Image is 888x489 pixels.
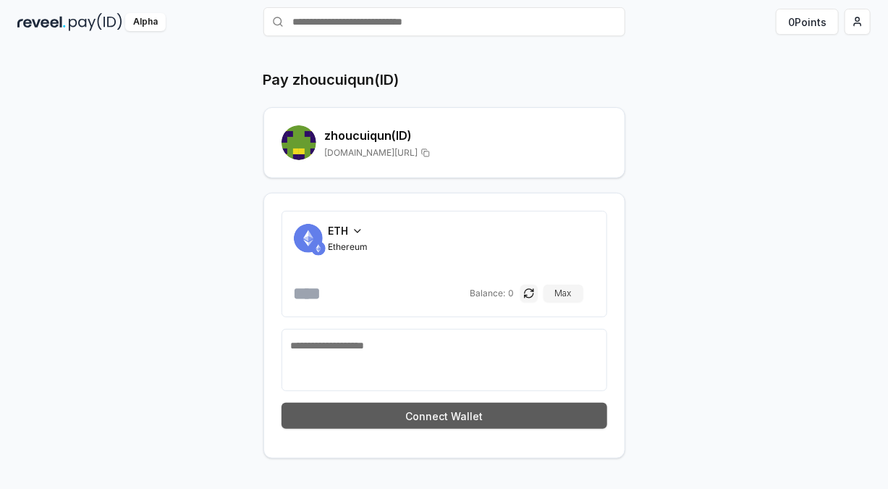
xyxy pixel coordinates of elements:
h2: zhoucuiqun (ID) [325,127,607,144]
img: ETH.svg [311,241,326,256]
span: [DOMAIN_NAME][URL] [325,147,418,159]
img: reveel_dark [17,13,66,31]
h1: Pay zhoucuiqun(ID) [263,70,399,90]
img: pay_id [69,13,122,31]
button: Max [544,285,583,302]
div: Alpha [125,13,166,31]
span: ETH [329,223,349,238]
button: 0Points [776,9,839,35]
span: Ethereum [329,241,368,253]
button: Connect Wallet [282,403,607,429]
span: Balance: [470,288,506,299]
span: 0 [509,288,515,299]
